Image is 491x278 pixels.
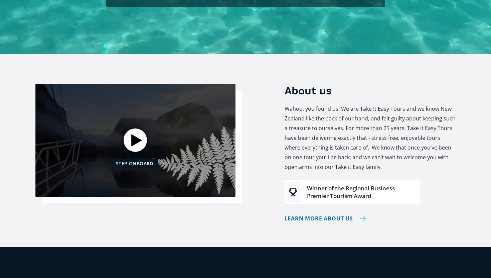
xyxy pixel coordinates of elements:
a: Learn more about us [285,214,366,223]
p: Wahoo, you found us! We are Take It Easy Tours and we know New Zealand like the back of our hand,... [285,104,456,172]
a: Open video [35,84,235,197]
div: Step Onboard! [113,159,158,168]
div: Winner of the Regional Business Premier Tourism Award [307,184,415,200]
h3: About us [285,84,456,97]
